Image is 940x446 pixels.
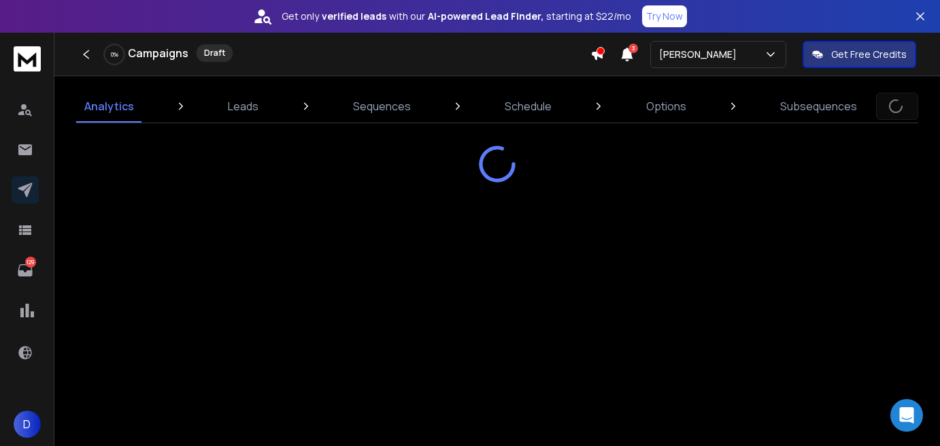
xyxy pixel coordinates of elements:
div: Open Intercom Messenger [890,399,923,432]
button: Get Free Credits [803,41,916,68]
img: logo [14,46,41,71]
a: Schedule [497,90,560,123]
button: Try Now [642,5,687,27]
p: 0 % [111,50,118,59]
p: Analytics [84,98,134,114]
p: Get only with our starting at $22/mo [282,10,631,23]
p: Subsequences [780,98,857,114]
h1: Campaigns [128,45,188,61]
a: 129 [12,257,39,284]
a: Options [638,90,694,123]
strong: AI-powered Lead Finder, [428,10,543,23]
button: D [14,411,41,438]
p: Try Now [646,10,683,23]
p: Options [646,98,686,114]
p: Schedule [505,98,552,114]
strong: verified leads [322,10,386,23]
div: Draft [197,44,233,62]
a: Analytics [76,90,142,123]
p: 129 [25,257,36,268]
p: [PERSON_NAME] [659,48,742,61]
a: Leads [220,90,267,123]
span: 3 [628,44,638,53]
p: Leads [228,98,258,114]
a: Sequences [345,90,419,123]
p: Sequences [353,98,411,114]
p: Get Free Credits [831,48,907,61]
a: Subsequences [772,90,865,123]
